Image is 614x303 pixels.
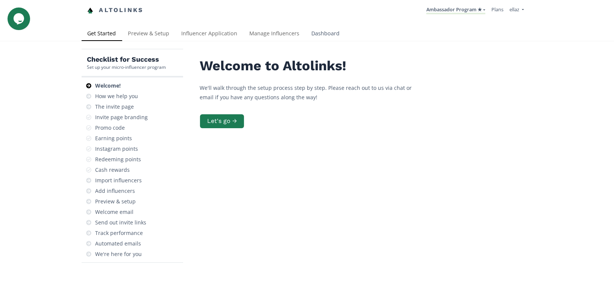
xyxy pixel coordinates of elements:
[122,27,176,42] a: Preview & Setup
[96,145,138,153] div: Instagram points
[87,55,166,64] h5: Checklist for Success
[96,187,135,195] div: Add influencers
[96,229,143,237] div: Track performance
[96,114,148,121] div: Invite page branding
[306,27,346,42] a: Dashboard
[87,8,93,14] img: favicon-32x32.png
[200,114,244,128] button: Let's go →
[87,4,144,17] a: Altolinks
[96,103,134,111] div: The invite page
[96,92,138,100] div: How we help you
[176,27,244,42] a: Influencer Application
[200,83,426,102] p: We'll walk through the setup process step by step. Please reach out to us via chat or email if yo...
[96,208,134,216] div: Welcome email
[87,64,166,70] div: Set up your micro-influencer program
[491,6,503,13] a: Plans
[96,219,147,226] div: Send out invite links
[96,198,136,205] div: Preview & setup
[96,124,125,132] div: Promo code
[509,6,519,13] span: ellaz
[82,27,122,42] a: Get Started
[244,27,306,42] a: Manage Influencers
[96,135,132,142] div: Earning points
[200,58,426,74] h2: Welcome to Altolinks!
[8,8,32,30] iframe: chat widget
[509,6,524,15] a: ellaz
[96,166,130,174] div: Cash rewards
[96,177,142,184] div: Import influencers
[96,240,141,247] div: Automated emails
[96,82,121,89] div: Welcome!
[96,250,142,258] div: We're here for you
[426,6,485,14] a: Ambassador Program ★
[96,156,141,163] div: Redeeming points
